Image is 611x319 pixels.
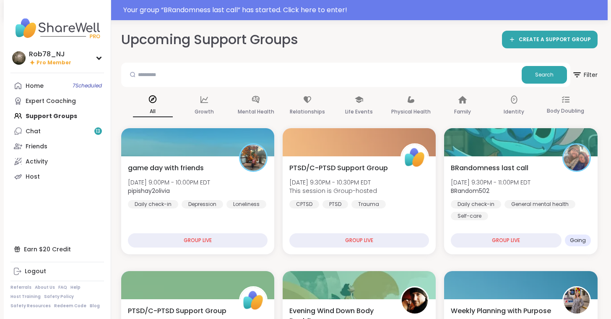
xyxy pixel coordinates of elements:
span: PTSD/C-PTSD Support Group [128,306,226,316]
div: Home [26,82,44,90]
div: Depression [182,200,223,208]
div: Daily check-in [128,200,178,208]
p: Growth [195,107,214,117]
a: Redeem Code [54,303,86,309]
div: Self-care [451,212,488,220]
span: This session is Group-hosted [289,187,377,195]
div: GROUP LIVE [451,233,561,248]
div: CPTSD [289,200,319,208]
a: Expert Coaching [10,93,104,108]
div: Host [26,173,40,181]
a: Safety Resources [10,303,51,309]
a: Activity [10,154,104,169]
img: james10 [402,287,428,314]
div: Expert Coaching [26,97,76,105]
a: Home7Scheduled [10,78,104,93]
img: pipishay2olivia [240,145,266,171]
span: Weekly Planning with Purpose [451,306,551,316]
button: Search [522,66,567,84]
span: [DATE] 9:30PM - 10:30PM EDT [289,178,377,187]
p: All [133,106,173,117]
img: ShareWell [402,145,428,171]
div: Chat [26,127,41,136]
img: Rob78_NJ [12,51,26,65]
a: Chat13 [10,124,104,139]
span: Going [570,237,586,244]
div: PTSD [322,200,348,208]
div: GROUP LIVE [128,233,268,248]
div: Rob78_NJ [29,50,71,59]
div: Activity [26,158,48,166]
p: Mental Health [238,107,274,117]
span: 7 Scheduled [73,82,102,89]
span: game day with friends [128,163,204,173]
div: Trauma [351,200,386,208]
div: Friends [26,142,47,151]
span: CREATE A SUPPORT GROUP [519,36,591,43]
p: Family [454,107,471,117]
a: Referrals [10,285,31,290]
a: FAQ [58,285,67,290]
a: About Us [35,285,55,290]
div: Loneliness [226,200,266,208]
a: Help [70,285,81,290]
p: Body Doubling [547,106,584,116]
a: Logout [10,264,104,279]
button: Filter [572,63,598,87]
div: Daily check-in [451,200,501,208]
div: General mental health [504,200,575,208]
a: Host [10,169,104,184]
img: BRandom502 [564,145,590,171]
img: brittanyinseattle [564,287,590,314]
p: Physical Health [391,107,431,117]
a: Friends [10,139,104,154]
span: 13 [96,128,100,135]
b: pipishay2olivia [128,187,170,195]
span: [DATE] 9:30PM - 11:00PM EDT [451,178,530,187]
b: BRandom502 [451,187,489,195]
p: Relationships [290,107,325,117]
div: Logout [25,267,46,276]
p: Life Events [345,107,373,117]
a: CREATE A SUPPORT GROUP [502,31,598,48]
span: PTSD/C-PTSD Support Group [289,163,388,173]
span: Search [535,71,554,79]
div: GROUP LIVE [289,233,429,248]
h2: Upcoming Support Groups [121,30,298,49]
p: Identity [504,107,524,117]
div: Earn $20 Credit [10,242,104,257]
img: ShareWell [240,287,266,314]
span: Filter [572,65,598,85]
a: Safety Policy [44,294,74,300]
span: BRandomness last call [451,163,528,173]
a: Host Training [10,294,41,300]
span: [DATE] 9:00PM - 10:00PM EDT [128,178,210,187]
img: ShareWell Nav Logo [10,13,104,43]
span: Pro Member [36,59,71,66]
a: Blog [90,303,100,309]
div: Your group “ BRandomness last call ” has started. Click here to enter! [123,5,603,15]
